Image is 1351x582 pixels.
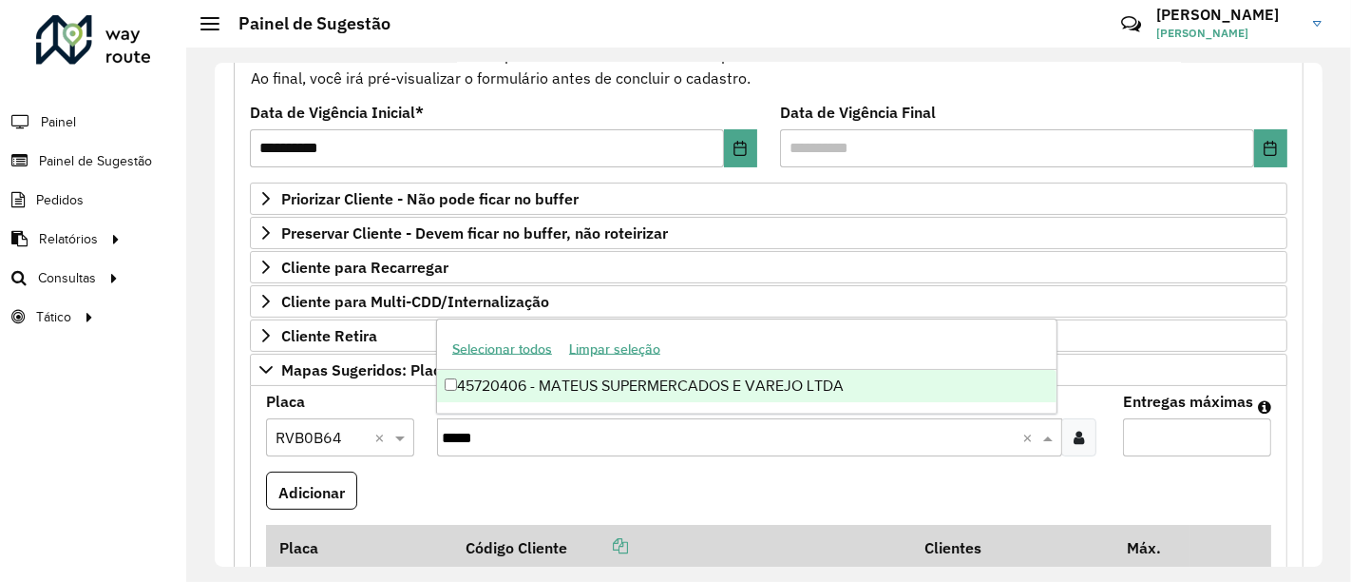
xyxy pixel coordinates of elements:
[437,370,1056,402] div: 45720406 - MATEUS SUPERMERCADOS E VAREJO LTDA
[251,68,751,87] font: Ao final, você irá pré-visualizar o formulário antes de concluir o cadastro.
[279,538,318,557] font: Placa
[569,341,660,357] font: Limpar seleção
[444,334,561,364] button: Selecionar todos
[1254,129,1287,167] button: Escolha a data
[1123,392,1253,411] font: Entregas máximas
[1156,5,1279,24] font: [PERSON_NAME]
[39,154,152,168] font: Painel de Sugestão
[561,334,669,364] button: Limpar seleção
[281,326,377,345] font: Cliente Retira
[724,129,757,167] button: Escolha a data
[41,115,76,129] font: Painel
[250,103,415,122] font: Data de Vigência Inicial
[1022,426,1038,449] span: Clear all
[780,103,936,122] font: Data de Vigência Final
[250,251,1287,283] a: Cliente para Recarregar
[281,258,448,277] font: Cliente para Recarregar
[36,193,84,207] font: Pedidos
[281,223,668,242] font: Preservar Cliente - Devem ficar no buffer, não roteirizar
[436,319,1057,414] ng-dropdown-panel: Lista de opções
[1111,4,1151,45] a: Contato Rápido
[250,354,1287,386] a: Mapas Sugeridos: Placa-Cliente
[266,392,305,411] font: Placa
[250,320,1287,352] a: Cliente Retira
[281,360,504,379] font: Mapas Sugeridos: Placa-Cliente
[39,232,98,246] font: Relatórios
[1156,26,1248,40] font: [PERSON_NAME]
[266,472,357,511] button: Adicionar
[250,285,1287,318] a: Cliente para Multi-CDD/Internalização
[924,538,981,557] font: Clientes
[38,271,96,285] font: Consultas
[281,292,549,311] font: Cliente para Multi-CDD/Internalização
[1127,538,1161,557] font: Máx.
[251,46,799,65] font: Informe os dados de início, finalize e preencha corretamente os campos abaixo.
[1258,399,1271,415] em: Máximo de clientes que serão colocados na mesma rota com os clientes informados
[238,12,390,34] font: Painel de Sugestão
[452,341,552,357] font: Selecionar todos
[278,482,345,501] font: Adicionar
[250,217,1287,249] a: Preservar Cliente - Devem ficar no buffer, não roteirizar
[567,536,628,555] a: Copiar
[466,538,567,557] font: Código Cliente
[250,183,1287,215] a: Priorizar Cliente - Não pode ficar no buffer
[281,189,579,208] font: Priorizar Cliente - Não pode ficar no buffer
[374,426,390,449] span: Clear all
[36,310,71,324] font: Tático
